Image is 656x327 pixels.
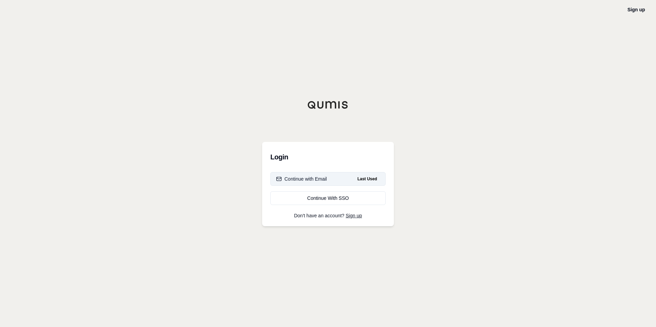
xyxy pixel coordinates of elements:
[628,7,645,12] a: Sign up
[307,101,349,109] img: Qumis
[270,172,386,186] button: Continue with EmailLast Used
[270,213,386,218] p: Don't have an account?
[276,195,380,202] div: Continue With SSO
[355,175,380,183] span: Last Used
[270,191,386,205] a: Continue With SSO
[276,175,327,182] div: Continue with Email
[346,213,362,218] a: Sign up
[270,150,386,164] h3: Login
